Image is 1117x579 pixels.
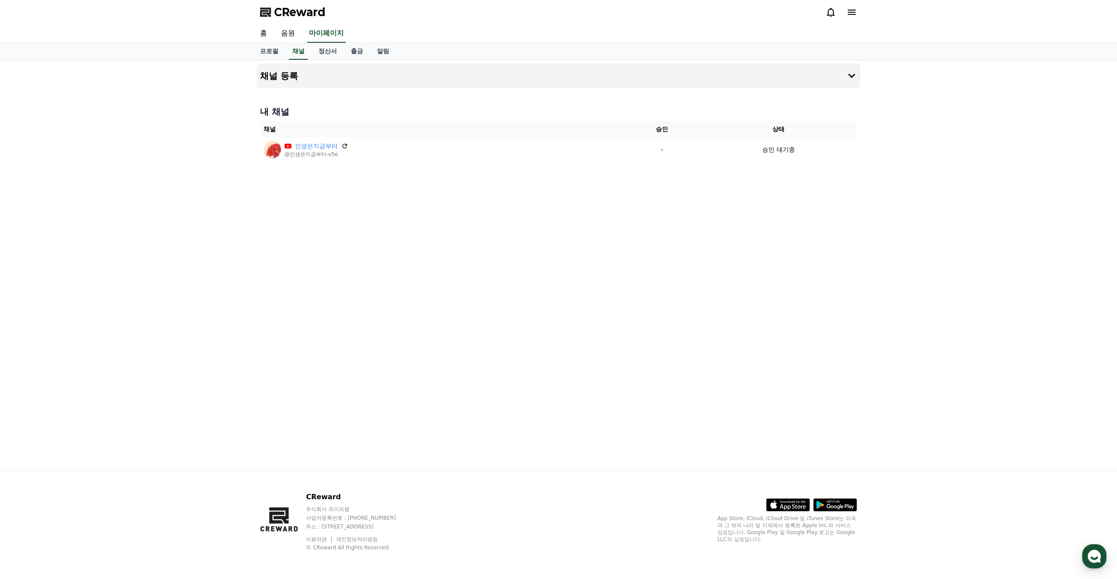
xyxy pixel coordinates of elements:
[627,145,697,154] p: -
[306,523,412,530] p: 주소 : [STREET_ADDRESS]
[306,536,333,542] a: 이용약관
[260,106,857,118] h4: 내 채널
[306,492,412,502] p: CReward
[260,5,326,19] a: CReward
[717,515,857,543] p: App Store, iCloud, iCloud Drive 및 iTunes Store는 미국과 그 밖의 나라 및 지역에서 등록된 Apple Inc.의 서비스 상표입니다. Goo...
[264,141,281,158] img: 인생은지금부터
[306,514,412,521] p: 사업자등록번호 : [PHONE_NUMBER]
[307,24,346,43] a: 마이페이지
[370,43,396,60] a: 알림
[260,121,624,137] th: 채널
[274,24,302,43] a: 음원
[336,536,378,542] a: 개인정보처리방침
[700,121,857,137] th: 상태
[624,121,700,137] th: 승인
[284,151,348,158] p: @인생은지금부터-v5e
[289,43,308,60] a: 채널
[257,64,860,88] button: 채널 등록
[344,43,370,60] a: 출금
[253,24,274,43] a: 홈
[306,506,412,513] p: 주식회사 와이피랩
[274,5,326,19] span: CReward
[762,145,795,154] p: 승인 대기중
[295,142,338,151] a: 인생은지금부터
[312,43,344,60] a: 정산서
[253,43,285,60] a: 프로필
[306,544,412,551] p: © CReward All Rights Reserved.
[260,71,298,81] h4: 채널 등록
